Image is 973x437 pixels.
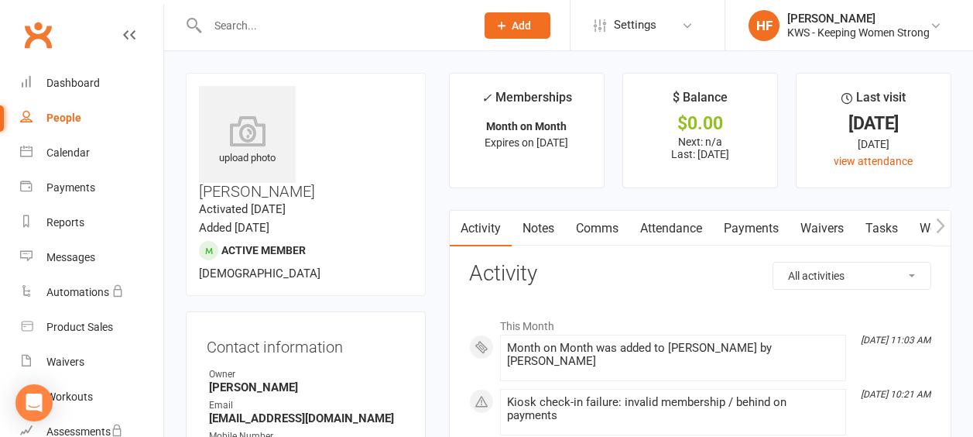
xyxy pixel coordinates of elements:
a: People [20,101,163,136]
div: Payments [46,181,95,194]
strong: Month on Month [486,120,567,132]
span: [DEMOGRAPHIC_DATA] [199,267,320,280]
div: $ Balance [673,88,728,115]
a: Payments [713,211,790,246]
strong: [PERSON_NAME] [209,380,405,394]
div: Workouts [46,391,93,403]
span: Expires on [DATE] [485,136,568,149]
i: [DATE] 11:03 AM [861,335,930,346]
div: $0.00 [637,115,763,132]
a: Calendar [20,136,163,170]
a: Waivers [20,345,163,380]
div: upload photo [199,115,296,167]
div: Last visit [841,88,906,115]
i: ✓ [481,91,492,105]
div: Automations [46,286,109,298]
a: Comms [565,211,629,246]
input: Search... [203,15,464,36]
a: Payments [20,170,163,205]
a: Workouts [20,380,163,415]
div: Messages [46,251,95,263]
a: Waivers [790,211,855,246]
span: Active member [221,244,306,256]
div: Kiosk check-in failure: invalid membership / behind on payments [507,396,839,422]
div: HF [749,10,779,41]
p: Next: n/a Last: [DATE] [637,136,763,160]
div: KWS - Keeping Women Strong [787,26,930,40]
a: Product Sales [20,310,163,345]
div: [DATE] [810,136,937,153]
div: Memberships [481,88,572,116]
h3: Activity [469,262,931,286]
a: Activity [450,211,512,246]
div: Month on Month was added to [PERSON_NAME] by [PERSON_NAME] [507,342,839,368]
span: Settings [614,8,656,43]
a: Dashboard [20,66,163,101]
div: Dashboard [46,77,100,89]
a: Tasks [855,211,909,246]
div: Open Intercom Messenger [15,384,53,422]
i: [DATE] 10:21 AM [861,389,930,400]
div: Owner [209,367,405,382]
div: People [46,112,81,124]
h3: [PERSON_NAME] [199,86,413,200]
div: [PERSON_NAME] [787,12,930,26]
strong: [EMAIL_ADDRESS][DOMAIN_NAME] [209,411,405,425]
time: Activated [DATE] [199,202,286,216]
a: Notes [512,211,565,246]
div: Email [209,398,405,413]
div: Waivers [46,356,84,368]
div: Reports [46,216,84,229]
div: Calendar [46,146,90,159]
a: Reports [20,205,163,240]
button: Add [485,12,550,39]
a: view attendance [834,155,913,167]
a: Attendance [629,211,713,246]
span: Add [512,19,531,32]
li: This Month [469,310,931,335]
div: Product Sales [46,321,113,333]
a: Automations [20,275,163,310]
a: Clubworx [19,15,57,54]
a: Messages [20,240,163,275]
div: [DATE] [810,115,937,132]
time: Added [DATE] [199,221,269,235]
h3: Contact information [207,332,405,356]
